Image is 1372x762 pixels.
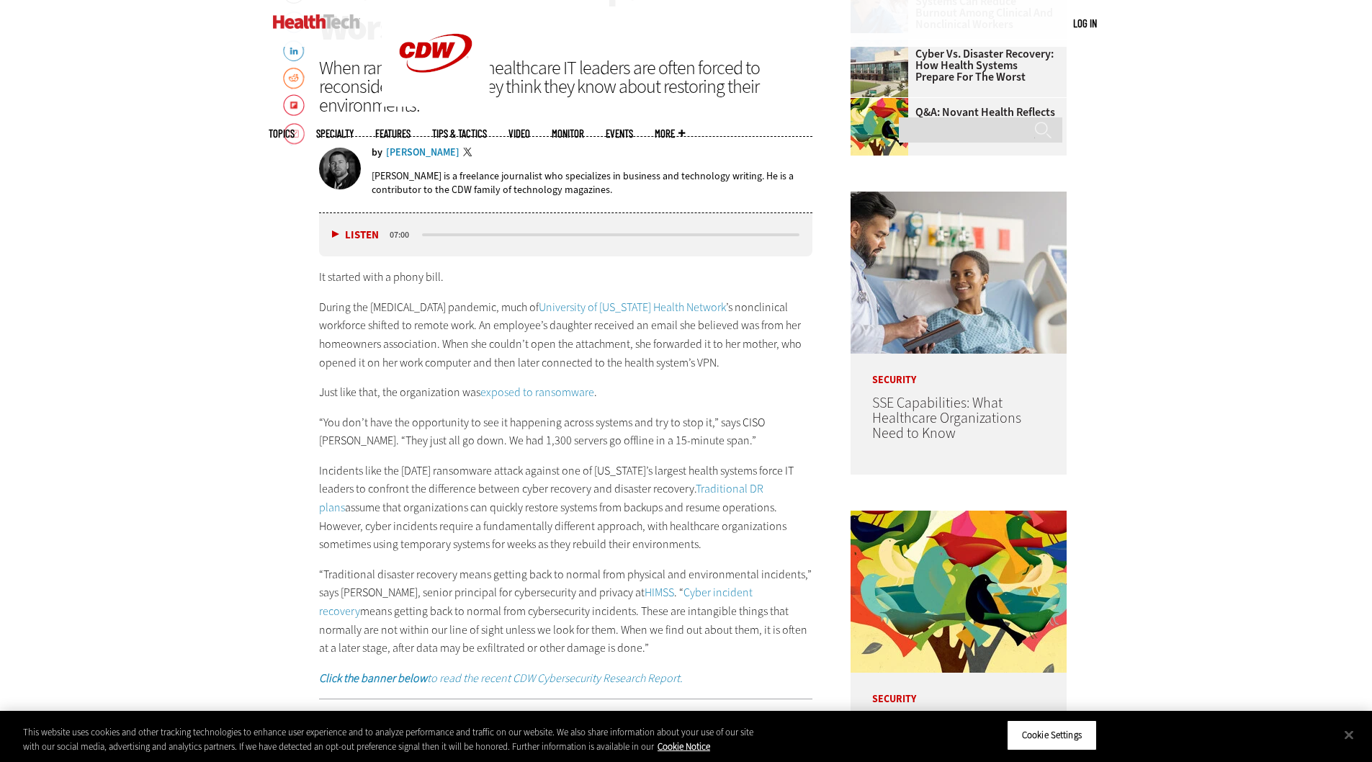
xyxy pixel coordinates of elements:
p: Security [851,673,1067,704]
div: This website uses cookies and other tracking technologies to enhance user experience and to analy... [23,725,755,753]
a: MonITor [552,128,584,139]
a: Log in [1073,17,1097,30]
a: Features [375,128,411,139]
img: abstract illustration of a tree [851,511,1067,673]
img: Doctor speaking with patient [851,192,1067,354]
em: to read the recent CDW Cybersecurity Research Report. [319,671,683,686]
button: Close [1333,719,1365,750]
p: [PERSON_NAME] is a freelance journalist who specializes in business and technology writing. He is... [372,169,813,197]
p: Security [851,354,1067,385]
a: Events [606,128,633,139]
a: HIMSS [645,585,674,600]
span: Specialty [316,128,354,139]
a: exposed to ransomware [480,385,594,400]
a: CDW [382,95,490,110]
button: Listen [332,230,379,241]
span: Topics [269,128,295,139]
a: More information about your privacy [658,740,710,753]
a: Tips & Tactics [432,128,487,139]
a: Video [508,128,530,139]
p: “You don’t have the opportunity to see it happening across systems and try to stop it,” says CISO... [319,413,813,450]
div: User menu [1073,16,1097,31]
p: “Traditional disaster recovery means getting back to normal from physical and environmental incid... [319,565,813,658]
strong: Click the banner below [319,671,427,686]
p: It started with a phony bill. [319,268,813,287]
img: abstract illustration of a tree [851,98,908,156]
img: Home [273,14,360,29]
span: by [372,148,382,158]
p: During the [MEDICAL_DATA] pandemic, much of ’s nonclinical workforce shifted to remote work. An e... [319,298,813,372]
p: Incidents like the [DATE] ransomware attack against one of [US_STATE]’s largest health systems fo... [319,462,813,554]
div: duration [387,228,420,241]
button: Cookie Settings [1007,720,1097,750]
a: Click the banner belowto read the recent CDW Cybersecurity Research Report. [319,671,683,686]
p: Just like that, the organization was . [319,383,813,402]
a: [PERSON_NAME] [386,148,459,158]
a: SSE Capabilities: What Healthcare Organizations Need to Know [872,393,1021,443]
div: media player [319,213,813,256]
a: University of [US_STATE] Health Network [539,300,726,315]
span: More [655,128,685,139]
